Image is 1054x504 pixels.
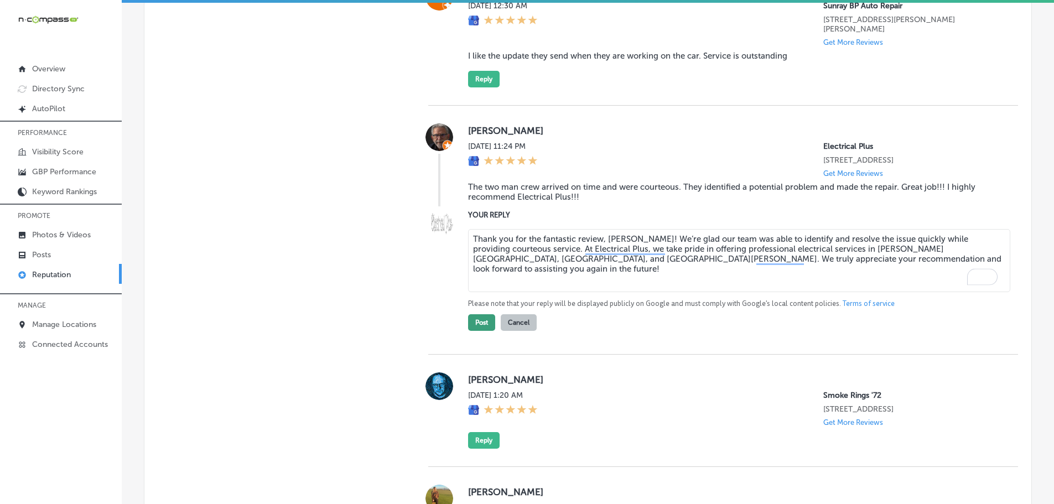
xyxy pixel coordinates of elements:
p: Posts [32,250,51,259]
button: Post [468,314,495,331]
a: Terms of service [843,299,895,309]
p: Sunray BP Auto Repair [823,1,1000,11]
label: [PERSON_NAME] [468,374,1000,385]
blockquote: The two man crew arrived on time and were courteous. They identified a potential problem and made... [468,182,1000,202]
div: 5 Stars [484,404,538,417]
p: Get More Reviews [823,169,883,178]
button: Reply [468,71,500,87]
p: 313 S Bolmar Street [823,155,1000,165]
label: [PERSON_NAME] [468,125,1000,136]
label: [DATE] 11:24 PM [468,142,538,151]
label: [DATE] 1:20 AM [468,391,538,400]
p: Get More Reviews [823,38,883,46]
label: [DATE] 12:30 AM [468,1,538,11]
p: 925 North Courtenay Parkway [823,404,1000,414]
p: Smoke Rings '72 [823,391,1000,400]
p: Please note that your reply will be displayed publicly on Google and must comply with Google's lo... [468,299,1000,309]
textarea: To enrich screen reader interactions, please activate Accessibility in Grammarly extension settings [468,229,1010,292]
img: Image [425,209,453,237]
img: 660ab0bf-5cc7-4cb8-ba1c-48b5ae0f18e60NCTV_CLogo_TV_Black_-500x88.png [18,14,79,25]
blockquote: I like the update they send when they are working on the car. Service is outstanding [468,51,1000,61]
p: Electrical Plus [823,142,1000,151]
button: Reply [468,432,500,449]
div: 5 Stars [484,155,538,168]
p: Connected Accounts [32,340,108,349]
label: [PERSON_NAME] [468,486,1000,497]
p: Get More Reviews [823,418,883,427]
p: Keyword Rankings [32,187,97,196]
p: GBP Performance [32,167,96,176]
button: Cancel [501,314,537,331]
p: Manage Locations [32,320,96,329]
p: AutoPilot [32,104,65,113]
p: Directory Sync [32,84,85,93]
p: Reputation [32,270,71,279]
p: Visibility Score [32,147,84,157]
div: 5 Stars [484,15,538,27]
p: 344 Ruth Street North [823,15,1000,34]
p: Overview [32,64,65,74]
label: YOUR REPLY [468,211,1000,219]
p: Photos & Videos [32,230,91,240]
